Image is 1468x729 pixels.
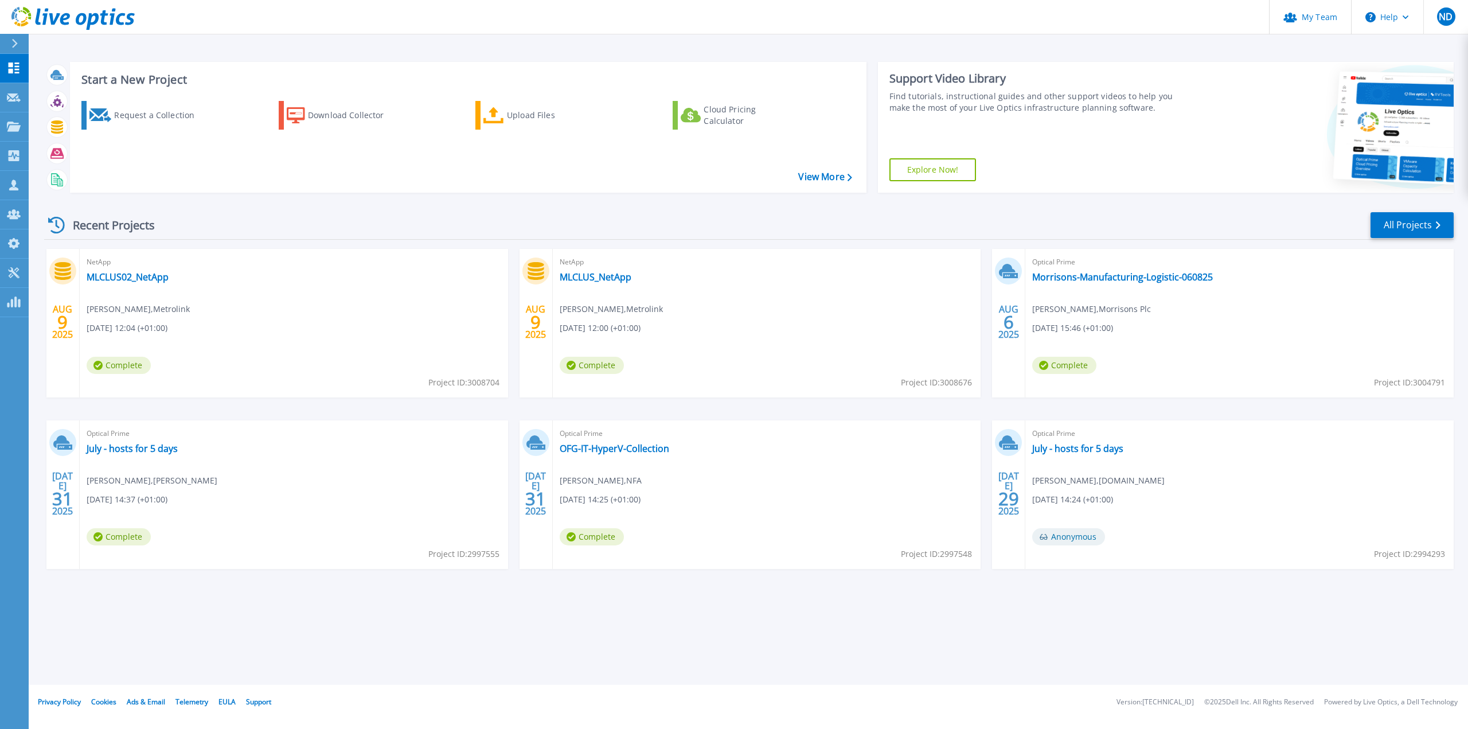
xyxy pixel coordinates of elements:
[507,104,599,127] div: Upload Files
[81,73,852,86] h3: Start a New Project
[530,317,541,327] span: 9
[87,474,217,487] span: [PERSON_NAME] , [PERSON_NAME]
[218,697,236,707] a: EULA
[673,101,801,130] a: Cloud Pricing Calculator
[52,494,73,504] span: 31
[57,317,68,327] span: 9
[525,494,546,504] span: 31
[560,271,631,283] a: MLCLUS_NetApp
[998,494,1019,504] span: 29
[1032,271,1213,283] a: Morrisons-Manufacturing-Logistic-060825
[998,473,1020,514] div: [DATE] 2025
[525,301,546,343] div: AUG 2025
[428,376,499,389] span: Project ID: 3008704
[114,104,206,127] div: Request a Collection
[1032,357,1096,374] span: Complete
[87,427,501,440] span: Optical Prime
[525,473,546,514] div: [DATE] 2025
[87,303,190,315] span: [PERSON_NAME] , Metrolink
[798,171,852,182] a: View More
[560,256,974,268] span: NetApp
[1032,256,1447,268] span: Optical Prime
[1204,699,1314,706] li: © 2025 Dell Inc. All Rights Reserved
[81,101,209,130] a: Request a Collection
[901,548,972,560] span: Project ID: 2997548
[889,158,977,181] a: Explore Now!
[246,697,271,707] a: Support
[1032,493,1113,506] span: [DATE] 14:24 (+01:00)
[1116,699,1194,706] li: Version: [TECHNICAL_ID]
[175,697,208,707] a: Telemetry
[87,493,167,506] span: [DATE] 14:37 (+01:00)
[279,101,407,130] a: Download Collector
[1004,317,1014,327] span: 6
[998,301,1020,343] div: AUG 2025
[560,427,974,440] span: Optical Prime
[52,301,73,343] div: AUG 2025
[560,322,641,334] span: [DATE] 12:00 (+01:00)
[889,91,1187,114] div: Find tutorials, instructional guides and other support videos to help you make the most of your L...
[1439,12,1453,21] span: ND
[428,548,499,560] span: Project ID: 2997555
[1032,322,1113,334] span: [DATE] 15:46 (+01:00)
[560,528,624,545] span: Complete
[87,322,167,334] span: [DATE] 12:04 (+01:00)
[127,697,165,707] a: Ads & Email
[560,493,641,506] span: [DATE] 14:25 (+01:00)
[87,528,151,545] span: Complete
[1032,474,1165,487] span: [PERSON_NAME] , [DOMAIN_NAME]
[44,211,170,239] div: Recent Projects
[38,697,81,707] a: Privacy Policy
[889,71,1187,86] div: Support Video Library
[560,303,663,315] span: [PERSON_NAME] , Metrolink
[87,256,501,268] span: NetApp
[1374,376,1445,389] span: Project ID: 3004791
[1032,443,1123,454] a: July - hosts for 5 days
[308,104,400,127] div: Download Collector
[87,271,169,283] a: MLCLUS02_NetApp
[704,104,795,127] div: Cloud Pricing Calculator
[560,443,669,454] a: OFG-IT-HyperV-Collection
[1032,303,1151,315] span: [PERSON_NAME] , Morrisons Plc
[91,697,116,707] a: Cookies
[1374,548,1445,560] span: Project ID: 2994293
[1371,212,1454,238] a: All Projects
[52,473,73,514] div: [DATE] 2025
[87,357,151,374] span: Complete
[901,376,972,389] span: Project ID: 3008676
[560,357,624,374] span: Complete
[1032,528,1105,545] span: Anonymous
[87,443,178,454] a: July - hosts for 5 days
[560,474,642,487] span: [PERSON_NAME] , NFA
[475,101,603,130] a: Upload Files
[1324,699,1458,706] li: Powered by Live Optics, a Dell Technology
[1032,427,1447,440] span: Optical Prime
